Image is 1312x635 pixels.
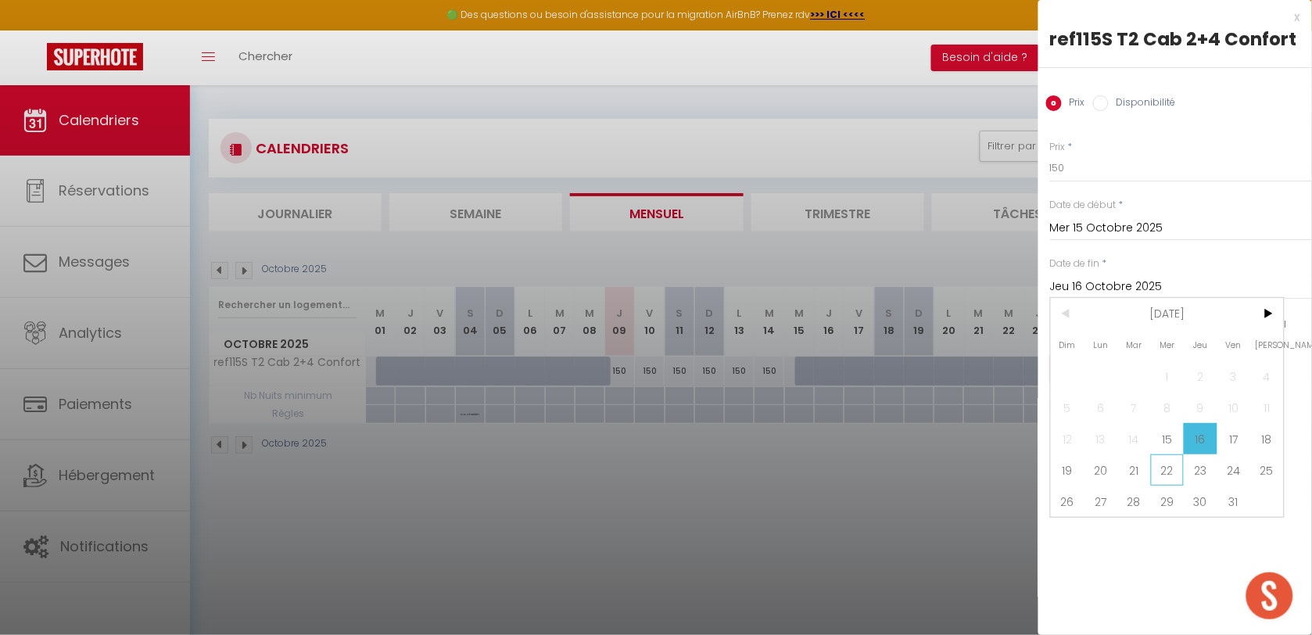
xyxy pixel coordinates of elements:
[1184,423,1217,454] span: 16
[1151,486,1185,517] span: 29
[1217,423,1251,454] span: 17
[1084,298,1251,329] span: [DATE]
[1217,392,1251,423] span: 10
[1184,454,1217,486] span: 23
[1050,140,1066,155] label: Prix
[1151,454,1185,486] span: 22
[1217,486,1251,517] span: 31
[1151,392,1185,423] span: 8
[1084,329,1118,361] span: Lun
[1051,454,1084,486] span: 19
[1217,361,1251,392] span: 3
[1184,486,1217,517] span: 30
[1250,454,1284,486] span: 25
[1250,423,1284,454] span: 18
[1050,198,1117,213] label: Date de début
[1246,572,1293,619] div: Ouvrir le chat
[1151,329,1185,361] span: Mer
[1117,329,1151,361] span: Mar
[1050,27,1300,52] div: ref115S T2 Cab 2+4 Confort
[1217,329,1251,361] span: Ven
[1038,8,1300,27] div: x
[1084,392,1118,423] span: 6
[1250,298,1284,329] span: >
[1084,454,1118,486] span: 20
[1250,361,1284,392] span: 4
[1051,423,1084,454] span: 12
[1217,454,1251,486] span: 24
[1184,392,1217,423] span: 9
[1051,298,1084,329] span: <
[1051,392,1084,423] span: 5
[1084,423,1118,454] span: 13
[1250,329,1284,361] span: [PERSON_NAME]
[1062,95,1085,113] label: Prix
[1184,329,1217,361] span: Jeu
[1051,329,1084,361] span: Dim
[1050,257,1100,271] label: Date de fin
[1151,361,1185,392] span: 1
[1084,486,1118,517] span: 27
[1184,361,1217,392] span: 2
[1117,454,1151,486] span: 21
[1051,486,1084,517] span: 26
[1117,392,1151,423] span: 7
[1151,423,1185,454] span: 15
[1117,486,1151,517] span: 28
[1109,95,1176,113] label: Disponibilité
[1250,392,1284,423] span: 11
[1117,423,1151,454] span: 14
